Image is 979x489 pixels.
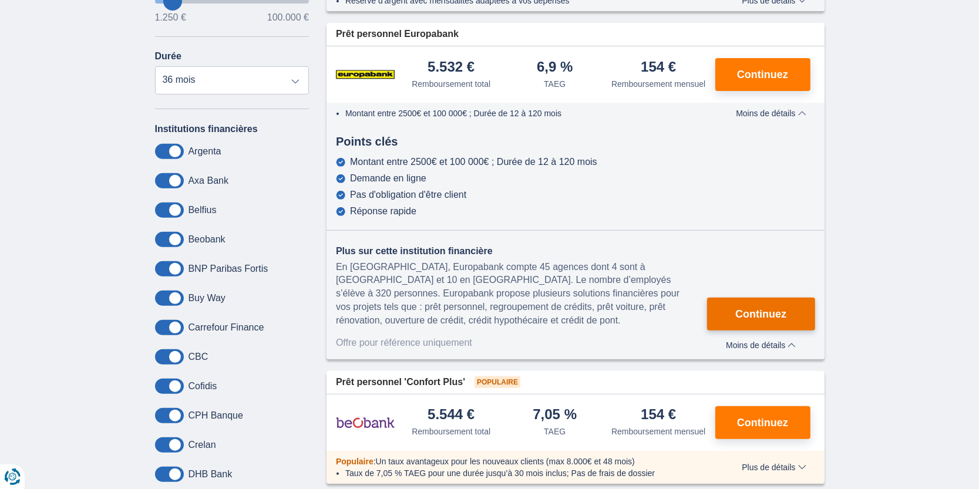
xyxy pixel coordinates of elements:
div: En [GEOGRAPHIC_DATA], Europabank compte 45 agences dont 4 sont à [GEOGRAPHIC_DATA] et 10 en [GEOG... [336,261,707,328]
label: Axa Bank [189,176,228,186]
label: Carrefour Finance [189,322,264,333]
label: Crelan [189,440,216,450]
div: : [327,456,717,467]
button: Moins de détails [727,109,815,118]
span: Moins de détails [726,341,796,349]
label: CPH Banque [189,410,243,421]
span: Plus de détails [742,463,806,471]
img: pret personnel Beobank [336,408,395,437]
div: Remboursement total [412,78,490,90]
label: Belfius [189,205,217,215]
div: 5.544 € [428,407,475,423]
label: Buy Way [189,293,226,303]
span: Prêt personnel Europabank [336,28,459,41]
button: Moins de détails [707,336,815,350]
span: Continuez [737,417,788,428]
label: Beobank [189,234,226,245]
div: Remboursement mensuel [611,78,705,90]
label: BNP Paribas Fortis [189,264,268,274]
label: Institutions financières [155,124,258,134]
span: 100.000 € [267,13,309,22]
div: Points clés [327,133,825,150]
div: 6,9 % [537,60,573,76]
li: Taux de 7,05 % TAEG pour une durée jusqu’à 30 mois inclus; Pas de frais de dossier [345,467,708,479]
div: Remboursement mensuel [611,426,705,437]
button: Continuez [707,298,815,331]
li: Montant entre 2500€ et 100 000€ ; Durée de 12 à 120 mois [345,107,708,119]
span: Populaire [475,376,520,388]
span: Continuez [735,309,786,319]
label: Cofidis [189,381,217,392]
div: 7,05 % [533,407,577,423]
img: pret personnel Europabank [336,60,395,89]
div: Montant entre 2500€ et 100 000€ ; Durée de 12 à 120 mois [350,157,597,167]
div: Plus sur cette institution financière [336,245,707,258]
div: Offre pour référence uniquement [336,336,707,350]
span: 1.250 € [155,13,186,22]
button: Continuez [715,58,810,91]
label: Durée [155,51,181,62]
div: 154 € [641,407,676,423]
label: CBC [189,352,208,362]
div: TAEG [544,78,566,90]
span: Populaire [336,457,374,466]
button: Continuez [715,406,810,439]
div: 154 € [641,60,676,76]
span: Un taux avantageux pour les nouveaux clients (max 8.000€ et 48 mois) [376,457,635,466]
label: Argenta [189,146,221,157]
div: Pas d'obligation d'être client [350,190,466,200]
span: Moins de détails [736,109,806,117]
div: Réponse rapide [350,206,416,217]
label: DHB Bank [189,469,233,480]
div: 5.532 € [428,60,475,76]
div: Demande en ligne [350,173,426,184]
div: TAEG [544,426,566,437]
span: Prêt personnel 'Confort Plus' [336,376,465,389]
div: Remboursement total [412,426,490,437]
span: Continuez [737,69,788,80]
button: Plus de détails [733,463,815,472]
